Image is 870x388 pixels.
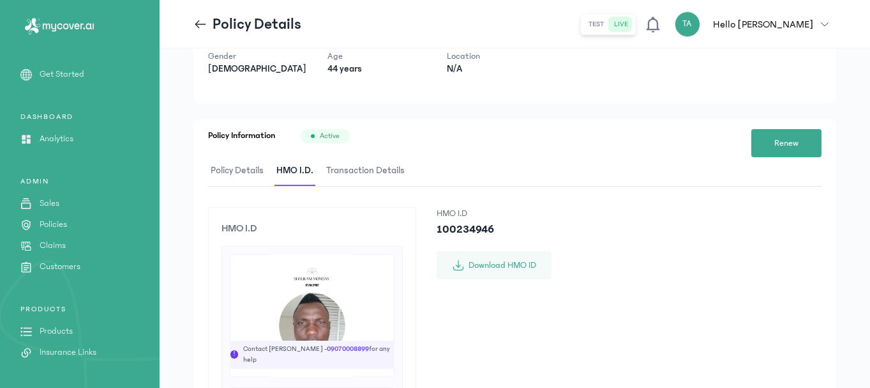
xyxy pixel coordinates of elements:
span: 09070008899 [327,345,369,353]
span: HMO I.D. [274,156,316,186]
p: Get Started [40,68,84,81]
p: 100234946 [437,221,551,238]
button: Renew [751,129,821,157]
p: Policies [40,218,67,231]
p: Contact [PERSON_NAME] - for any help [243,344,394,365]
p: Customers [40,260,80,274]
span: Transaction Details [324,156,407,186]
span: Renew [774,137,799,150]
p: 44 years [327,63,426,75]
button: live [609,17,633,32]
p: HMO I.D [437,207,551,221]
h1: Policy Information [208,129,275,143]
p: Age [327,50,426,63]
p: Claims [40,239,66,252]
p: Hello [PERSON_NAME] [713,17,813,32]
button: HMO I.D. [274,156,324,186]
p: Gender [208,50,307,63]
button: test [583,17,609,32]
p: Analytics [40,132,73,146]
p: Insurance Links [40,346,96,359]
p: Sales [40,197,59,210]
p: N/A [447,63,546,75]
button: Transaction Details [324,156,415,186]
button: TAHello [PERSON_NAME] [675,12,836,37]
p: Products [40,325,73,338]
img: user id image [230,254,394,377]
div: TA [675,12,700,37]
button: Policy Details [208,156,274,186]
button: Download HMO ID [437,251,551,279]
span: Active [320,131,340,141]
span: ! [230,350,238,359]
span: Policy Details [208,156,266,186]
p: Policy Details [213,14,301,35]
p: Location [447,50,546,63]
p: [DEMOGRAPHIC_DATA] [208,63,307,75]
p: HMO I.D [221,221,403,236]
